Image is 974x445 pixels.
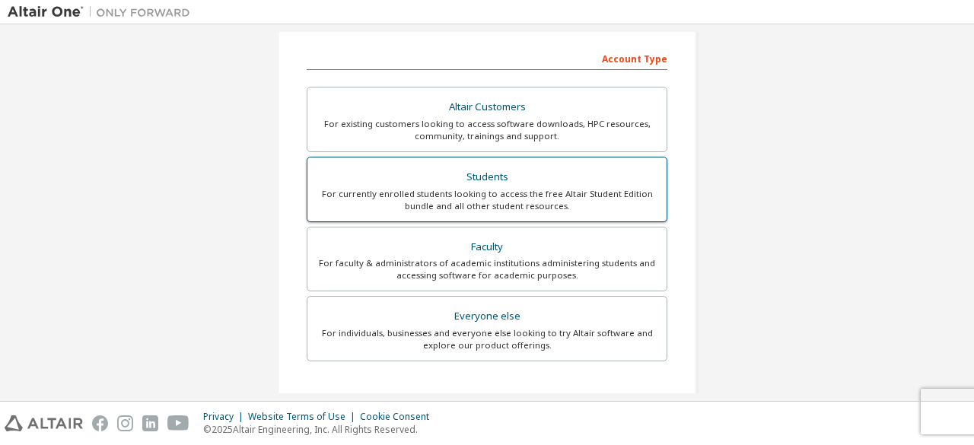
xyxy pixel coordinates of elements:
[317,97,657,118] div: Altair Customers
[317,327,657,351] div: For individuals, businesses and everyone else looking to try Altair software and explore our prod...
[317,188,657,212] div: For currently enrolled students looking to access the free Altair Student Edition bundle and all ...
[317,237,657,258] div: Faculty
[92,415,108,431] img: facebook.svg
[203,423,438,436] p: © 2025 Altair Engineering, Inc. All Rights Reserved.
[317,167,657,188] div: Students
[317,306,657,327] div: Everyone else
[317,257,657,281] div: For faculty & administrators of academic institutions administering students and accessing softwa...
[307,46,667,70] div: Account Type
[5,415,83,431] img: altair_logo.svg
[307,384,667,408] div: Your Profile
[317,118,657,142] div: For existing customers looking to access software downloads, HPC resources, community, trainings ...
[248,411,360,423] div: Website Terms of Use
[8,5,198,20] img: Altair One
[360,411,438,423] div: Cookie Consent
[167,415,189,431] img: youtube.svg
[117,415,133,431] img: instagram.svg
[142,415,158,431] img: linkedin.svg
[203,411,248,423] div: Privacy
